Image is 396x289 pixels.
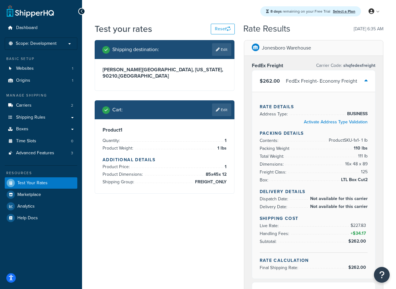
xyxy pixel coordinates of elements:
[16,66,34,71] span: Websites
[260,137,280,144] span: Contents:
[71,139,73,144] span: 0
[340,176,368,184] span: LTL Box Cut2
[103,145,135,151] span: Product Weight:
[16,78,30,83] span: Origins
[16,150,54,156] span: Advanced Features
[103,163,131,170] span: Product Price:
[72,78,73,83] span: 1
[5,100,77,111] li: Carriers
[270,9,331,14] span: remaining on your Free Trial
[327,137,368,144] span: Product SKU-1 x 1 - 1 lb
[252,62,283,69] h3: FedEx Freight
[16,103,32,108] span: Carriers
[304,119,368,125] a: Activate Address Type Validation
[260,145,291,152] span: Packing Weight
[5,189,77,200] a: Marketplace
[212,103,231,116] a: Edit
[333,9,355,14] a: Select a Plan
[5,177,77,189] a: Test Your Rates
[212,43,231,56] a: Edit
[5,93,77,98] div: Manage Shipping
[71,150,73,156] span: 3
[357,152,368,160] span: 111 lb
[5,75,77,86] li: Origins
[354,25,383,33] p: [DATE] 6:35 AM
[5,63,77,74] li: Websites
[262,44,311,52] p: Jonesboro Warehouse
[5,201,77,212] a: Analytics
[260,153,286,160] span: Total Weight:
[270,9,282,14] strong: 8 days
[260,230,291,237] span: Handling Fees:
[103,171,145,178] span: Product Dimensions:
[16,139,36,144] span: Time Slots
[286,77,357,86] div: FedEx Freight - Economy Freight
[95,23,152,35] h1: Test your rates
[112,107,123,113] h2: Cart :
[5,112,77,123] li: Shipping Rules
[309,203,368,210] span: Not available for this carrier
[260,196,290,202] span: Dispatch Date:
[103,156,227,163] h4: Additional Details
[260,177,270,183] span: Box:
[260,222,280,229] span: Live Rate:
[16,115,45,120] span: Shipping Rules
[5,22,77,34] a: Dashboard
[344,160,368,168] span: 16 x 48 x 89
[260,77,280,85] span: $262.00
[374,267,390,283] button: Open Resource Center
[5,100,77,111] a: Carriers2
[309,195,368,203] span: Not available for this carrier
[211,24,235,34] button: Reset
[316,61,375,70] p: Carrier Code:
[216,144,227,152] span: 1 lbs
[359,168,368,176] span: 125
[342,62,375,69] span: shqfedexfreight
[223,137,227,144] span: 1
[5,123,77,135] a: Boxes
[346,110,368,118] span: BUSINESS
[260,103,368,110] h4: Rate Details
[349,230,368,237] span: +
[260,264,300,271] span: Final Shipping Rate:
[16,41,56,46] span: Scope: Development
[5,56,77,62] div: Basic Setup
[260,215,368,222] h4: Shipping Cost
[351,222,368,229] span: $227.83
[353,230,368,237] span: $34.17
[103,179,136,185] span: Shipping Group:
[17,180,48,186] span: Test Your Rates
[260,111,289,117] span: Address Type:
[260,169,288,175] span: Freight Class:
[5,147,77,159] a: Advanced Features3
[348,264,368,271] span: $262.00
[16,25,38,31] span: Dashboard
[223,163,227,171] span: 1
[5,135,77,147] li: Time Slots
[5,75,77,86] a: Origins1
[352,144,368,152] span: 110 lbs
[260,257,368,264] h4: Rate Calculation
[260,161,285,168] span: Dimensions:
[5,212,77,224] a: Help Docs
[17,192,41,198] span: Marketplace
[260,130,368,137] h4: Packing Details
[103,137,121,144] span: Quantity:
[348,238,368,245] span: $262.00
[72,66,73,71] span: 1
[103,67,227,79] h3: [PERSON_NAME][GEOGRAPHIC_DATA], [US_STATE], 90210 , [GEOGRAPHIC_DATA]
[71,103,73,108] span: 2
[16,127,28,132] span: Boxes
[17,215,38,221] span: Help Docs
[5,63,77,74] a: Websites1
[260,203,289,210] span: Delivery Date:
[17,204,35,209] span: Analytics
[193,178,227,186] span: FREIGHT_ONLY
[243,24,290,34] h2: Rate Results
